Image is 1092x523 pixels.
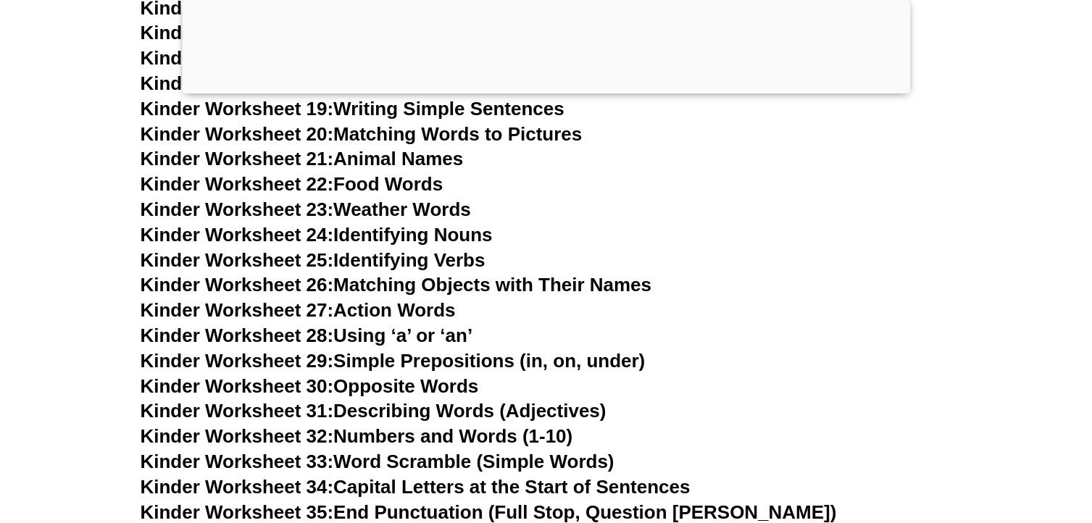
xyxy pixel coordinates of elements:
[141,274,334,296] span: Kinder Worksheet 26:
[141,72,612,94] a: Kinder Worksheet 18:Identifying Simple Sight Words
[851,360,1092,523] iframe: Chat Widget
[141,350,334,372] span: Kinder Worksheet 29:
[141,299,334,321] span: Kinder Worksheet 27:
[141,425,573,447] a: Kinder Worksheet 32:Numbers and Words (1-10)
[141,123,334,145] span: Kinder Worksheet 20:
[141,123,583,145] a: Kinder Worksheet 20:Matching Words to Pictures
[141,224,493,246] a: Kinder Worksheet 24:Identifying Nouns
[141,325,473,346] a: Kinder Worksheet 28:Using ‘a’ or ‘an’
[141,274,652,296] a: Kinder Worksheet 26:Matching Objects with Their Names
[141,501,334,523] span: Kinder Worksheet 35:
[141,299,456,321] a: Kinder Worksheet 27:Action Words
[141,425,334,447] span: Kinder Worksheet 32:
[141,249,334,271] span: Kinder Worksheet 25:
[141,325,334,346] span: Kinder Worksheet 28:
[141,375,334,397] span: Kinder Worksheet 30:
[141,148,334,170] span: Kinder Worksheet 21:
[141,224,334,246] span: Kinder Worksheet 24:
[141,22,334,43] span: Kinder Worksheet 16:
[141,350,646,372] a: Kinder Worksheet 29:Simple Prepositions (in, on, under)
[141,47,334,69] span: Kinder Worksheet 17:
[141,501,837,523] a: Kinder Worksheet 35:End Punctuation (Full Stop, Question [PERSON_NAME])
[141,476,334,498] span: Kinder Worksheet 34:
[141,173,443,195] a: Kinder Worksheet 22:Food Words
[141,22,583,43] a: Kinder Worksheet 16:Matching Pictures to Words
[141,72,334,94] span: Kinder Worksheet 18:
[141,198,471,220] a: Kinder Worksheet 23:Weather Words
[141,400,334,422] span: Kinder Worksheet 31:
[141,98,564,120] a: Kinder Worksheet 19:Writing Simple Sentences
[141,451,614,472] a: Kinder Worksheet 33:Word Scramble (Simple Words)
[141,476,691,498] a: Kinder Worksheet 34:Capital Letters at the Start of Sentences
[141,98,334,120] span: Kinder Worksheet 19:
[141,375,479,397] a: Kinder Worksheet 30:Opposite Words
[141,400,607,422] a: Kinder Worksheet 31:Describing Words (Adjectives)
[141,451,334,472] span: Kinder Worksheet 33:
[141,198,334,220] span: Kinder Worksheet 23:
[141,47,531,69] a: Kinder Worksheet 17:Tracing Simple Words
[141,148,464,170] a: Kinder Worksheet 21:Animal Names
[141,173,334,195] span: Kinder Worksheet 22:
[141,249,485,271] a: Kinder Worksheet 25:Identifying Verbs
